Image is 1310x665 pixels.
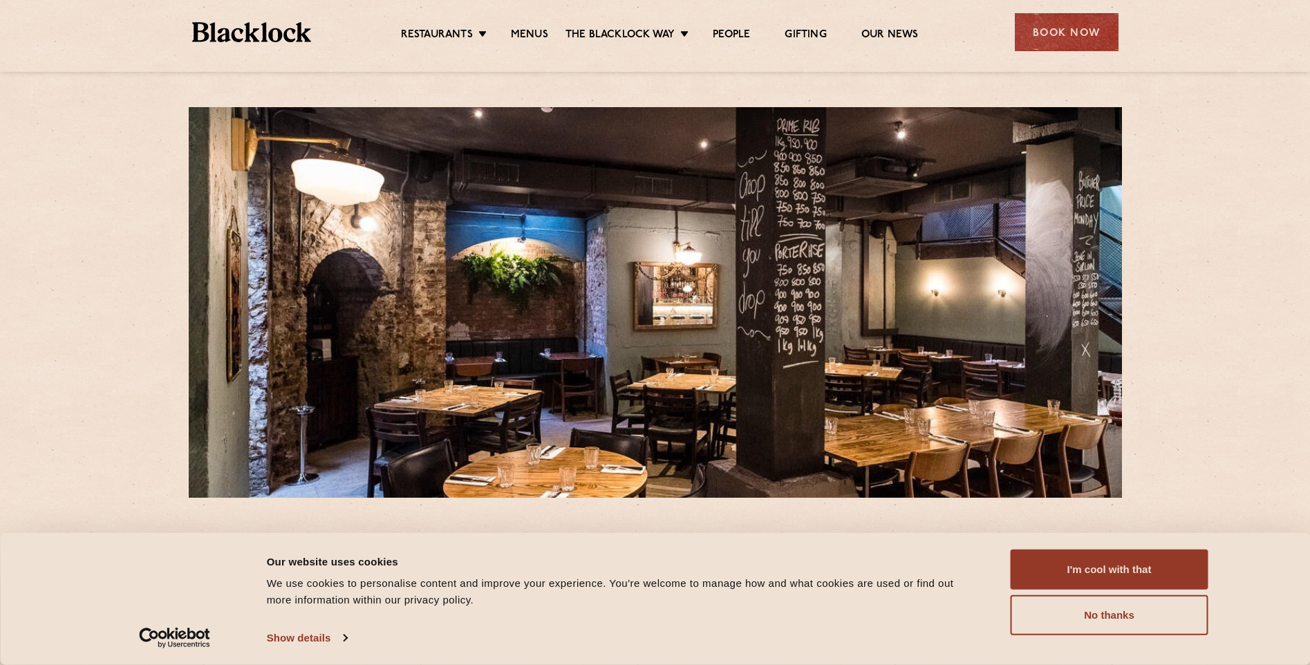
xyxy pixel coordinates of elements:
a: Gifting [785,28,826,44]
img: BL_Textured_Logo-footer-cropped.svg [192,22,312,42]
button: No thanks [1011,595,1208,635]
a: People [713,28,750,44]
div: Our website uses cookies [267,553,980,570]
button: I'm cool with that [1011,550,1208,590]
a: Menus [511,28,548,44]
a: Our News [861,28,919,44]
div: We use cookies to personalise content and improve your experience. You're welcome to manage how a... [267,575,980,608]
div: Book Now [1015,13,1119,51]
a: The Blacklock Way [565,28,675,44]
a: Restaurants [401,28,473,44]
a: Show details [267,628,347,648]
a: Usercentrics Cookiebot - opens in a new window [114,628,235,648]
